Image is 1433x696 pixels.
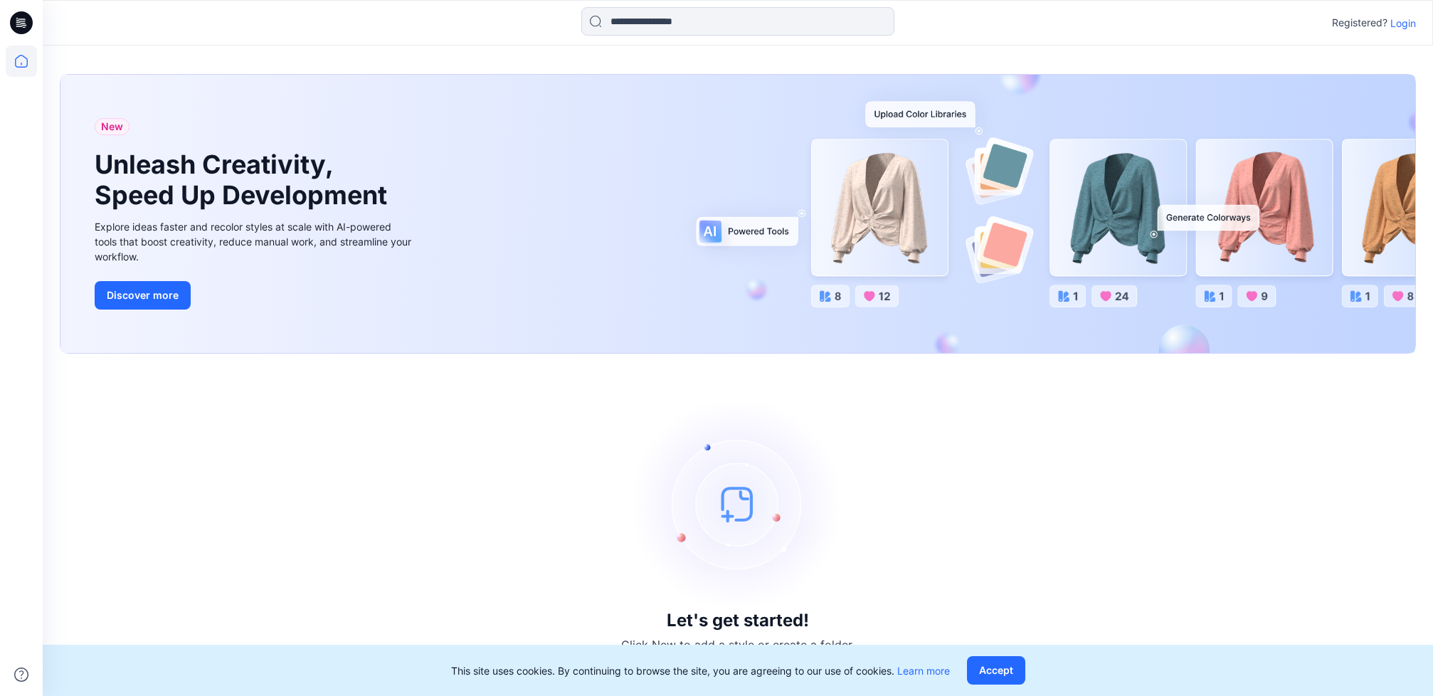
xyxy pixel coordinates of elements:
[897,665,950,677] a: Learn more
[101,118,123,135] span: New
[95,149,393,211] h1: Unleash Creativity, Speed Up Development
[621,636,855,653] p: Click New to add a style or create a folder.
[1390,16,1416,31] p: Login
[631,397,845,611] img: empty-state-image.svg
[451,663,950,678] p: This site uses cookies. By continuing to browse the site, you are agreeing to our use of cookies.
[667,611,809,631] h3: Let's get started!
[967,656,1025,685] button: Accept
[95,281,191,310] button: Discover more
[95,281,415,310] a: Discover more
[95,219,415,264] div: Explore ideas faster and recolor styles at scale with AI-powered tools that boost creativity, red...
[1332,14,1387,31] p: Registered?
